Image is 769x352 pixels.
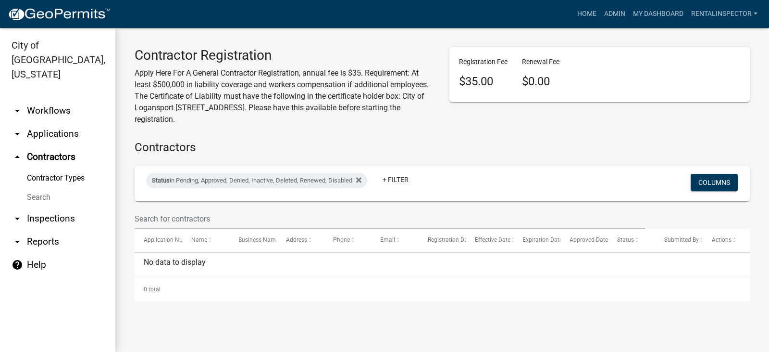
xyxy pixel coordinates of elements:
[522,236,562,243] span: Expiration Date
[135,141,750,155] h4: Contractors
[617,236,634,243] span: Status
[12,236,23,248] i: arrow_drop_down
[560,229,608,252] datatable-header-cell: Approved Date
[466,229,513,252] datatable-header-cell: Effective Date
[573,5,600,23] a: Home
[371,229,418,252] datatable-header-cell: Email
[324,229,371,252] datatable-header-cell: Phone
[146,173,367,188] div: in Pending, Approved, Denied, Inactive, Deleted, Renewed, Disabled
[428,236,472,243] span: Registration Date
[655,229,702,252] datatable-header-cell: Submitted By
[135,209,645,229] input: Search for contractors
[687,5,761,23] a: rentalinspector
[375,171,416,188] a: + Filter
[664,236,699,243] span: Submitted By
[333,236,350,243] span: Phone
[135,277,750,301] div: 0 total
[191,236,207,243] span: Name
[702,229,749,252] datatable-header-cell: Actions
[12,128,23,140] i: arrow_drop_down
[12,151,23,163] i: arrow_drop_up
[459,75,508,89] h4: $35.00
[475,236,510,243] span: Effective Date
[600,5,629,23] a: Admin
[712,236,732,243] span: Actions
[286,236,307,243] span: Address
[276,229,323,252] datatable-header-cell: Address
[419,229,466,252] datatable-header-cell: Registration Date
[135,47,435,64] h3: Contractor Registration
[229,229,276,252] datatable-header-cell: Business Name
[513,229,560,252] datatable-header-cell: Expiration Date
[135,67,435,125] p: Apply Here For A General Contractor Registration, annual fee is $35. Requirement: At least $500,0...
[12,259,23,271] i: help
[459,57,508,67] p: Registration Fee
[570,236,608,243] span: Approved Date
[12,213,23,224] i: arrow_drop_down
[135,253,750,277] div: No data to display
[522,57,559,67] p: Renewal Fee
[12,105,23,117] i: arrow_drop_down
[152,177,170,184] span: Status
[522,75,559,89] h4: $0.00
[182,229,229,252] datatable-header-cell: Name
[608,229,655,252] datatable-header-cell: Status
[380,236,395,243] span: Email
[238,236,279,243] span: Business Name
[691,174,738,191] button: Columns
[144,236,196,243] span: Application Number
[135,229,182,252] datatable-header-cell: Application Number
[629,5,687,23] a: My Dashboard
